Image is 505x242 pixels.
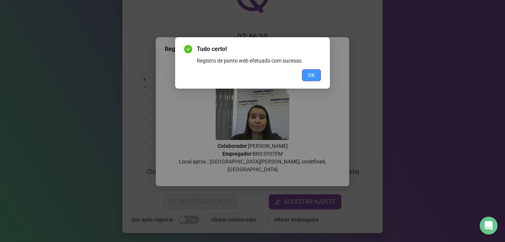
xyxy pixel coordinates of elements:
div: Registro de ponto web efetuado com sucesso. [197,57,321,65]
span: OK [308,71,315,79]
div: Open Intercom Messenger [480,217,498,235]
span: Tudo certo! [197,45,321,54]
button: OK [302,69,321,81]
span: check-circle [184,45,192,53]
